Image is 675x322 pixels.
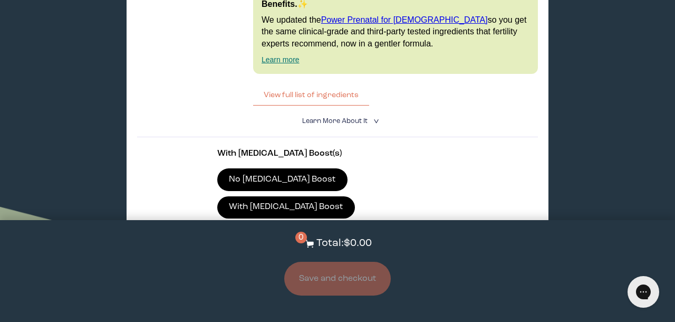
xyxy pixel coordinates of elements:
[302,118,368,125] span: Learn More About it
[262,55,300,64] a: Learn more
[321,15,488,24] a: Power Prenatal for [DEMOGRAPHIC_DATA]
[370,118,380,124] i: <
[302,116,373,126] summary: Learn More About it <
[316,236,372,251] p: Total: $0.00
[622,272,664,311] iframe: Gorgias live chat messenger
[284,262,391,296] button: Save and checkout
[253,84,369,106] button: View full list of ingredients
[262,14,529,50] p: We updated the so you get the same clinical-grade and third-party tested ingredients that fertili...
[217,148,458,160] p: With [MEDICAL_DATA] Boost(s)
[295,232,307,243] span: 0
[217,196,355,219] label: With [MEDICAL_DATA] Boost
[217,168,348,191] label: No [MEDICAL_DATA] Boost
